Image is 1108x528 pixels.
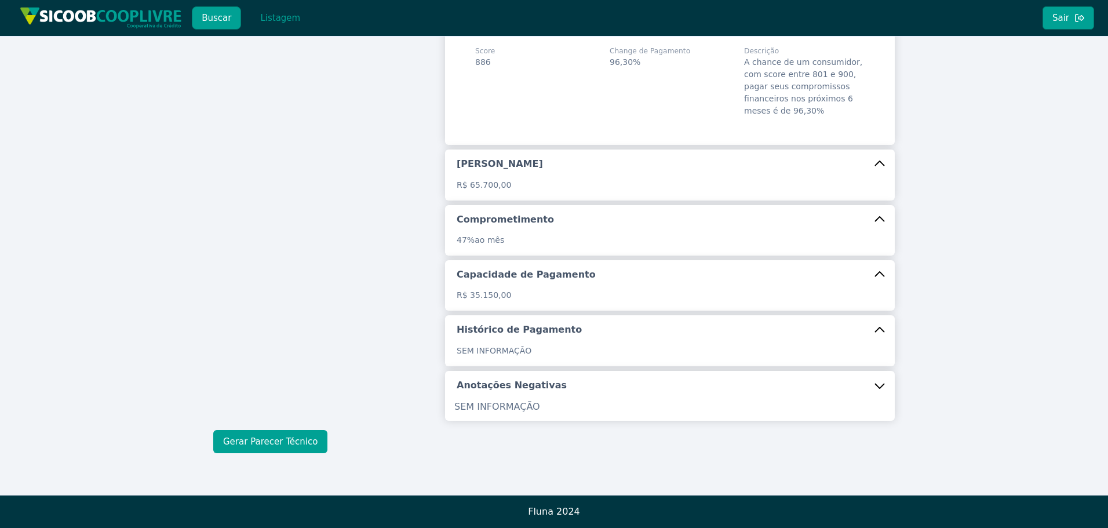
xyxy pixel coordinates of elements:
span: Fluna 2024 [528,506,580,517]
button: Sair [1043,6,1094,30]
h5: Histórico de Pagamento [457,323,582,336]
button: Capacidade de Pagamento [445,260,895,289]
span: 47% [457,235,475,245]
span: A chance de um consumidor, com score entre 801 e 900, pagar seus compromissos financeiros nos pró... [744,57,862,115]
span: Descrição [744,46,865,56]
span: R$ 65.700,00 [457,180,511,190]
span: Change de Pagamento [610,46,690,56]
button: Histórico de Pagamento [445,315,895,344]
span: Score [475,46,495,56]
button: Buscar [192,6,241,30]
p: SEM INFORMAÇÃO [454,400,885,414]
h5: Anotações Negativas [457,379,567,392]
h5: [PERSON_NAME] [457,158,543,170]
button: Comprometimento [445,205,895,234]
span: R$ 35.150,00 [457,290,511,300]
button: Anotações Negativas [445,371,895,400]
span: 886 [475,57,491,67]
span: SEM INFORMAÇÃO [457,346,531,355]
img: img/sicoob_cooplivre.png [20,7,182,28]
button: Gerar Parecer Técnico [213,430,327,453]
h5: Capacidade de Pagamento [457,268,596,281]
span: 96,30% [610,57,640,67]
h5: Comprometimento [457,213,554,226]
button: Listagem [250,6,310,30]
button: [PERSON_NAME] [445,150,895,179]
p: ao mês [457,234,883,246]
